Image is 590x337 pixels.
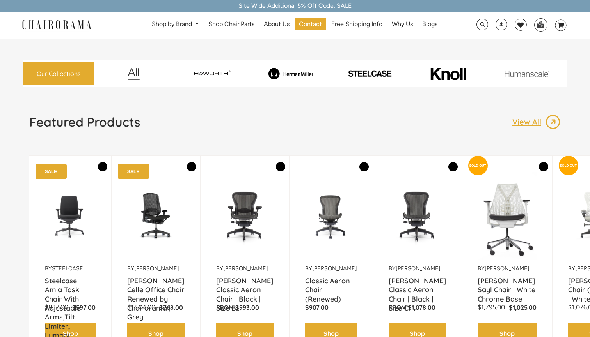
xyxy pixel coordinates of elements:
a: Featured Products [29,114,140,136]
span: Free Shipping Info [331,20,382,28]
a: [PERSON_NAME] [223,265,268,272]
a: Herman Miller Classic Aeron Chair | Black | Size B (Renewed) - chairorama Herman Miller Classic A... [216,168,274,265]
img: Herman Miller Classic Aeron Chair | Black | Size C - chairorama [389,168,446,265]
a: Steelcase [52,265,83,272]
img: image_12.png [112,68,155,80]
a: [PERSON_NAME] [396,265,441,272]
p: $597.00 [72,303,96,312]
a: Why Us [388,18,417,30]
a: Shop by Brand [148,18,203,30]
button: Add to Wishlist [98,162,107,171]
img: Herman Miller Classic Aeron Chair | Black | Size B (Renewed) - chairorama [216,168,274,265]
a: [PERSON_NAME] Sayl Chair | White Chrome Base [478,276,537,296]
a: Steelcase Amia Task Chair With Adjustable Arms,Tilt Limiter, Lumbar Support... [45,276,96,296]
a: [PERSON_NAME] Classic Aeron Chair | Black | Size C [389,276,446,296]
a: Our Collections [23,62,94,86]
text: SALE [45,169,57,174]
text: SALE [127,169,139,174]
span: Why Us [392,20,413,28]
span: Contact [299,20,322,28]
a: [PERSON_NAME] [134,265,179,272]
a: Herman Miller Classic Aeron Chair | Black | Size C - chairorama Herman Miller Classic Aeron Chair... [389,168,446,265]
img: image_11.png [489,70,565,77]
a: View All [512,114,561,130]
img: Classic Aeron Chair (Renewed) - chairorama [305,168,357,265]
button: Add to Wishlist [276,162,285,171]
p: by [45,265,96,272]
button: Add to Wishlist [539,162,548,171]
p: $1,504.00 [127,303,159,312]
a: [PERSON_NAME] Classic Aeron Chair | Black | Size B... [216,276,274,296]
p: by [216,265,274,272]
a: Blogs [418,18,441,30]
a: Contact [295,18,326,30]
text: SOLD-OUT [560,164,577,168]
a: Classic Aeron Chair (Renewed) - chairorama Classic Aeron Chair (Renewed) - chairorama [305,168,357,265]
button: Add to Wishlist [448,162,458,171]
button: Add to Wishlist [187,162,196,171]
p: $768.00 [159,303,183,312]
p: From $993.00 [216,303,274,312]
img: image_13.png [545,114,561,130]
a: Herman Miller Celle Office Chair Renewed by Chairorama | Grey - chairorama Herman Miller Celle Of... [127,168,185,265]
span: About Us [264,20,290,28]
p: $1,025.00 [509,303,537,312]
img: WhatsApp_Image_2024-07-12_at_16.23.01.webp [535,19,547,30]
p: by [127,265,185,272]
a: Herman Miller Sayl Chair | White Chrome Base - chairorama Herman Miller Sayl Chair | White Chrome... [478,168,537,265]
a: Free Shipping Info [327,18,386,30]
img: image_10_1.png [413,67,483,81]
img: Herman Miller Celle Office Chair Renewed by Chairorama | Grey - chairorama [127,168,185,265]
img: PHOTO-2024-07-09-00-53-10-removebg-preview.png [332,69,408,78]
a: [PERSON_NAME] [312,265,357,272]
img: Amia Chair by chairorama.com [45,168,96,265]
p: by [305,265,357,272]
a: [PERSON_NAME] Celle Office Chair Renewed by Chairorama | Grey [127,276,185,296]
a: Shop Chair Parts [204,18,258,30]
p: From $1,078.00 [389,303,446,312]
a: Amia Chair by chairorama.com Renewed Amia Chair chairorama.com [45,168,96,265]
text: SOLD-OUT [469,164,487,168]
p: $837.00 [45,303,72,312]
a: About Us [260,18,293,30]
p: $907.00 [305,303,357,312]
p: by [478,265,537,272]
span: Shop Chair Parts [208,20,254,28]
a: Classic Aeron Chair (Renewed) [305,276,357,296]
p: $1,795.00 [478,303,509,312]
p: by [389,265,446,272]
p: View All [512,117,545,127]
img: Herman Miller Sayl Chair | White Chrome Base - chairorama [478,168,537,265]
h1: Featured Products [29,114,140,130]
nav: DesktopNavigation [129,18,460,33]
img: image_8_173eb7e0-7579-41b4-bc8e-4ba0b8ba93e8.png [253,68,329,79]
button: Add to Wishlist [359,162,369,171]
span: Blogs [422,20,437,28]
img: chairorama [18,19,96,32]
img: image_7_14f0750b-d084-457f-979a-a1ab9f6582c4.png [174,66,250,82]
a: [PERSON_NAME] [485,265,530,272]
